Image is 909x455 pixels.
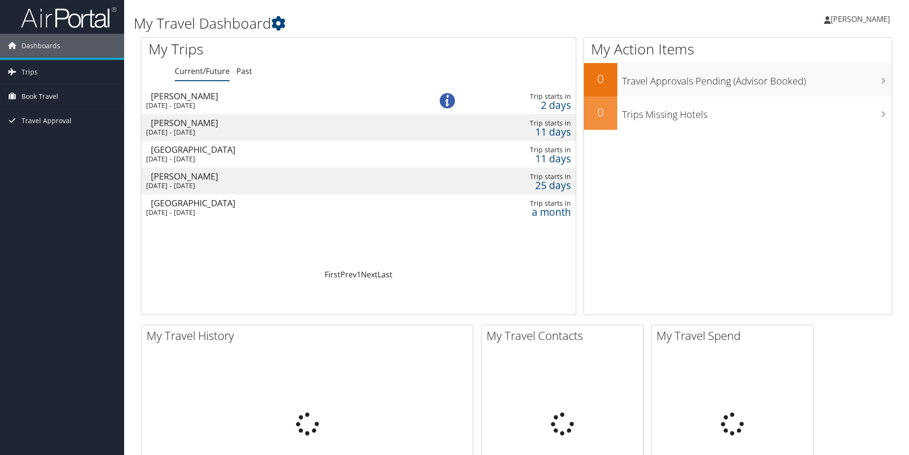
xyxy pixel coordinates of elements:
[21,85,58,108] span: Book Travel
[584,63,892,96] a: 0Travel Approvals Pending (Advisor Booked)
[357,269,361,280] a: 1
[486,328,643,344] h2: My Travel Contacts
[481,127,571,136] div: 11 days
[481,101,571,109] div: 2 days
[831,14,890,24] span: [PERSON_NAME]
[146,208,408,217] div: [DATE] - [DATE]
[151,92,413,100] div: [PERSON_NAME]
[151,118,413,127] div: [PERSON_NAME]
[440,93,455,108] img: alert-flat-solid-info.png
[481,172,571,181] div: Trip starts in
[481,119,571,127] div: Trip starts in
[151,172,413,180] div: [PERSON_NAME]
[481,199,571,208] div: Trip starts in
[175,66,230,76] a: Current/Future
[481,208,571,216] div: a month
[146,181,408,190] div: [DATE] - [DATE]
[584,96,892,130] a: 0Trips Missing Hotels
[151,145,413,154] div: [GEOGRAPHIC_DATA]
[656,328,813,344] h2: My Travel Spend
[325,269,340,280] a: First
[21,109,72,133] span: Travel Approval
[146,155,408,163] div: [DATE] - [DATE]
[481,146,571,154] div: Trip starts in
[146,101,408,110] div: [DATE] - [DATE]
[148,39,388,59] h1: My Trips
[584,104,617,120] h2: 0
[21,34,60,58] span: Dashboards
[824,5,899,33] a: [PERSON_NAME]
[481,92,571,101] div: Trip starts in
[340,269,357,280] a: Prev
[236,66,252,76] a: Past
[361,269,378,280] a: Next
[147,328,473,344] h2: My Travel History
[134,13,644,33] h1: My Travel Dashboard
[584,39,892,59] h1: My Action Items
[622,70,892,88] h3: Travel Approvals Pending (Advisor Booked)
[21,6,116,29] img: airportal-logo.png
[481,154,571,163] div: 11 days
[622,103,892,121] h3: Trips Missing Hotels
[151,199,413,207] div: [GEOGRAPHIC_DATA]
[584,71,617,87] h2: 0
[378,269,392,280] a: Last
[21,60,38,84] span: Trips
[146,128,408,137] div: [DATE] - [DATE]
[481,181,571,190] div: 25 days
